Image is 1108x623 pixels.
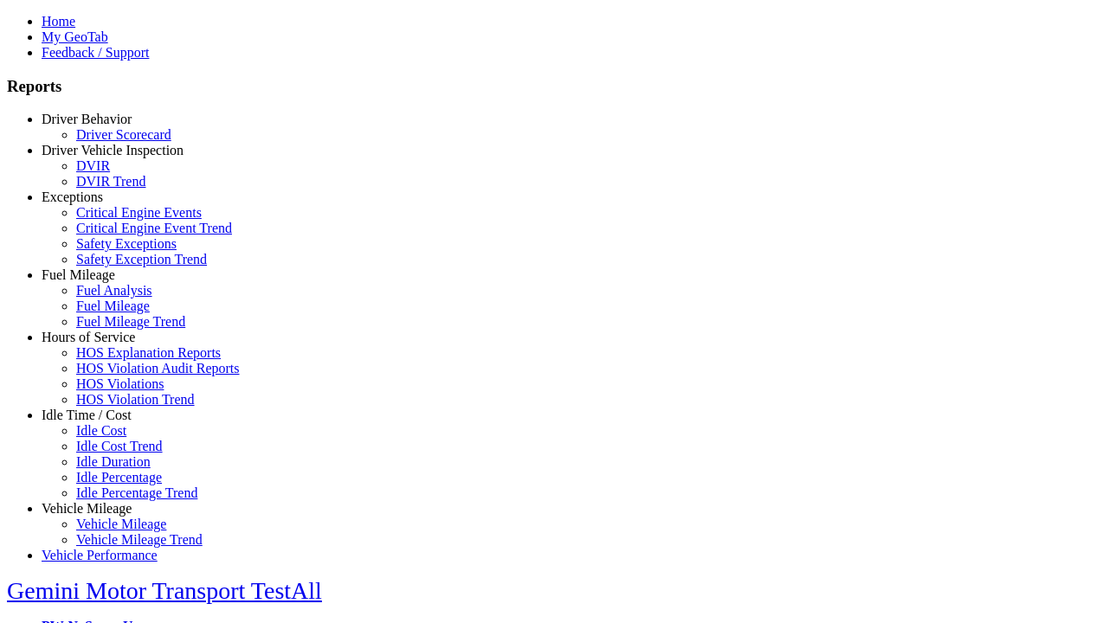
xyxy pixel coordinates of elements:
[76,532,203,547] a: Vehicle Mileage Trend
[76,205,202,220] a: Critical Engine Events
[42,501,132,516] a: Vehicle Mileage
[42,267,115,282] a: Fuel Mileage
[76,299,150,313] a: Fuel Mileage
[76,517,166,531] a: Vehicle Mileage
[76,236,177,251] a: Safety Exceptions
[76,470,162,485] a: Idle Percentage
[42,112,132,126] a: Driver Behavior
[76,345,221,360] a: HOS Explanation Reports
[76,361,240,376] a: HOS Violation Audit Reports
[42,29,108,44] a: My GeoTab
[76,423,126,438] a: Idle Cost
[76,158,110,173] a: DVIR
[42,548,158,562] a: Vehicle Performance
[76,314,185,329] a: Fuel Mileage Trend
[76,392,195,407] a: HOS Violation Trend
[76,485,197,500] a: Idle Percentage Trend
[76,127,171,142] a: Driver Scorecard
[42,143,184,157] a: Driver Vehicle Inspection
[76,221,232,235] a: Critical Engine Event Trend
[42,189,103,204] a: Exceptions
[7,77,1101,96] h3: Reports
[7,577,322,604] a: Gemini Motor Transport TestAll
[76,439,163,453] a: Idle Cost Trend
[76,174,145,189] a: DVIR Trend
[42,408,132,422] a: Idle Time / Cost
[42,330,135,344] a: Hours of Service
[76,376,164,391] a: HOS Violations
[76,454,151,469] a: Idle Duration
[76,283,152,298] a: Fuel Analysis
[42,45,149,60] a: Feedback / Support
[42,14,75,29] a: Home
[76,252,207,267] a: Safety Exception Trend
